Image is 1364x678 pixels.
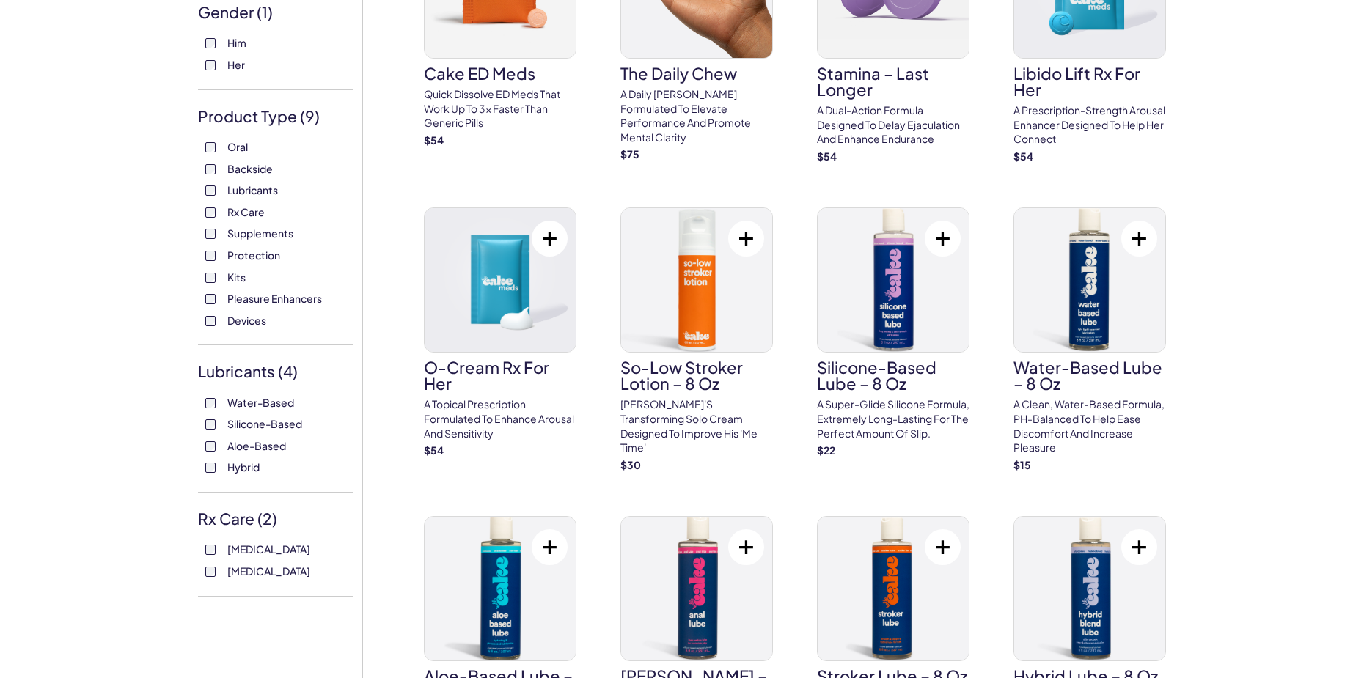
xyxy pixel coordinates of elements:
[205,463,216,473] input: Hybrid
[621,208,772,352] img: So-Low Stroker Lotion – 8 oz
[424,397,576,441] p: A topical prescription formulated to enhance arousal and sensitivity
[425,208,576,352] img: O-Cream Rx for Her
[425,517,576,660] img: Aloe-Based Lube – 8 oz
[227,33,246,52] span: Him
[205,164,216,174] input: Backside
[205,251,216,261] input: Protection
[227,159,273,178] span: Backside
[227,246,280,265] span: Protection
[424,87,576,130] p: Quick dissolve ED Meds that work up to 3x faster than generic pills
[205,273,216,283] input: Kits
[1013,359,1166,391] h3: Water-Based Lube – 8 oz
[205,38,216,48] input: Him
[227,457,260,476] span: Hybrid
[620,65,773,81] h3: The Daily Chew
[424,359,576,391] h3: O-Cream Rx for Her
[424,133,444,147] strong: $ 54
[817,65,969,97] h3: Stamina – Last Longer
[1013,458,1031,471] strong: $ 15
[205,142,216,152] input: Oral
[227,311,266,330] span: Devices
[205,316,216,326] input: Devices
[227,268,246,287] span: Kits
[817,443,835,457] strong: $ 22
[818,208,969,352] img: Silicone-Based Lube – 8 oz
[227,414,302,433] span: Silicone-Based
[1013,65,1166,97] h3: Libido Lift Rx For Her
[227,436,286,455] span: Aloe-Based
[620,359,773,391] h3: So-Low Stroker Lotion – 8 oz
[227,393,294,412] span: Water-Based
[424,207,576,457] a: O-Cream Rx for HerO-Cream Rx for HerA topical prescription formulated to enhance arousal and sens...
[227,137,248,156] span: Oral
[205,398,216,408] input: Water-Based
[620,87,773,144] p: A Daily [PERSON_NAME] Formulated To Elevate Performance And Promote Mental Clarity
[1013,103,1166,147] p: A prescription-strength arousal enhancer designed to help her connect
[818,517,969,660] img: Stroker Lube – 8 oz
[1014,517,1165,660] img: Hybrid Lube – 8 oz
[227,202,265,221] span: Rx Care
[620,458,641,471] strong: $ 30
[227,539,310,559] span: [MEDICAL_DATA]
[817,397,969,441] p: A super-glide silicone formula, extremely long-lasting for the perfect amount of slip.
[1013,207,1166,472] a: Water-Based Lube – 8 ozWater-Based Lube – 8 ozA clean, water-based formula, pH-balanced to help e...
[227,224,293,243] span: Supplements
[620,207,773,472] a: So-Low Stroker Lotion – 8 ozSo-Low Stroker Lotion – 8 oz[PERSON_NAME]'s transforming solo cream d...
[1014,208,1165,352] img: Water-Based Lube – 8 oz
[424,443,444,457] strong: $ 54
[205,419,216,430] input: Silicone-Based
[1013,150,1033,163] strong: $ 54
[817,103,969,147] p: A dual-action formula designed to delay ejaculation and enhance endurance
[205,545,216,555] input: [MEDICAL_DATA]
[817,359,969,391] h3: Silicone-Based Lube – 8 oz
[205,229,216,239] input: Supplements
[620,147,639,161] strong: $ 75
[227,289,322,308] span: Pleasure Enhancers
[424,65,576,81] h3: Cake ED Meds
[205,441,216,452] input: Aloe-Based
[621,517,772,660] img: Anal Lube – 8 oz
[817,150,837,163] strong: $ 54
[205,60,216,70] input: Her
[227,180,278,199] span: Lubricants
[205,207,216,218] input: Rx Care
[227,561,310,581] span: [MEDICAL_DATA]
[205,185,216,196] input: Lubricants
[205,294,216,304] input: Pleasure Enhancers
[817,207,969,457] a: Silicone-Based Lube – 8 ozSilicone-Based Lube – 8 ozA super-glide silicone formula, extremely lon...
[1013,397,1166,454] p: A clean, water-based formula, pH-balanced to help ease discomfort and increase pleasure
[205,567,216,577] input: [MEDICAL_DATA]
[620,397,773,454] p: [PERSON_NAME]'s transforming solo cream designed to improve his 'me time'
[227,55,245,74] span: Her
